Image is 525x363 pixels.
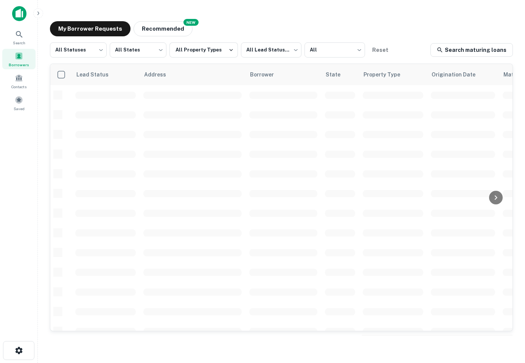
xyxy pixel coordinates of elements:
span: State [326,70,350,79]
button: Reset [368,42,392,58]
span: Search [13,40,25,46]
th: Borrower [245,64,321,85]
th: Lead Status [71,64,140,85]
span: Address [144,70,176,79]
th: Property Type [359,64,427,85]
a: Borrowers [2,49,36,69]
button: All Property Types [169,42,238,58]
div: All [304,40,365,60]
span: Lead Status [76,70,118,79]
a: Contacts [2,71,36,91]
a: Search [2,27,36,47]
img: capitalize-icon.png [12,6,26,21]
div: All States [110,40,166,60]
div: NEW [183,19,199,26]
div: All Statuses [50,40,107,60]
div: All Lead Statuses [241,40,301,60]
span: Borrower [250,70,284,79]
a: Saved [2,93,36,113]
a: Search maturing loans [430,43,513,57]
span: Borrowers [9,62,29,68]
span: Origination Date [432,70,485,79]
button: Recommended [134,21,193,36]
button: My Borrower Requests [50,21,130,36]
th: Origination Date [427,64,499,85]
iframe: Chat Widget [487,302,525,339]
span: Contacts [11,84,26,90]
span: Saved [14,106,25,112]
th: State [321,64,359,85]
span: Property Type [363,70,410,79]
th: Address [140,64,245,85]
